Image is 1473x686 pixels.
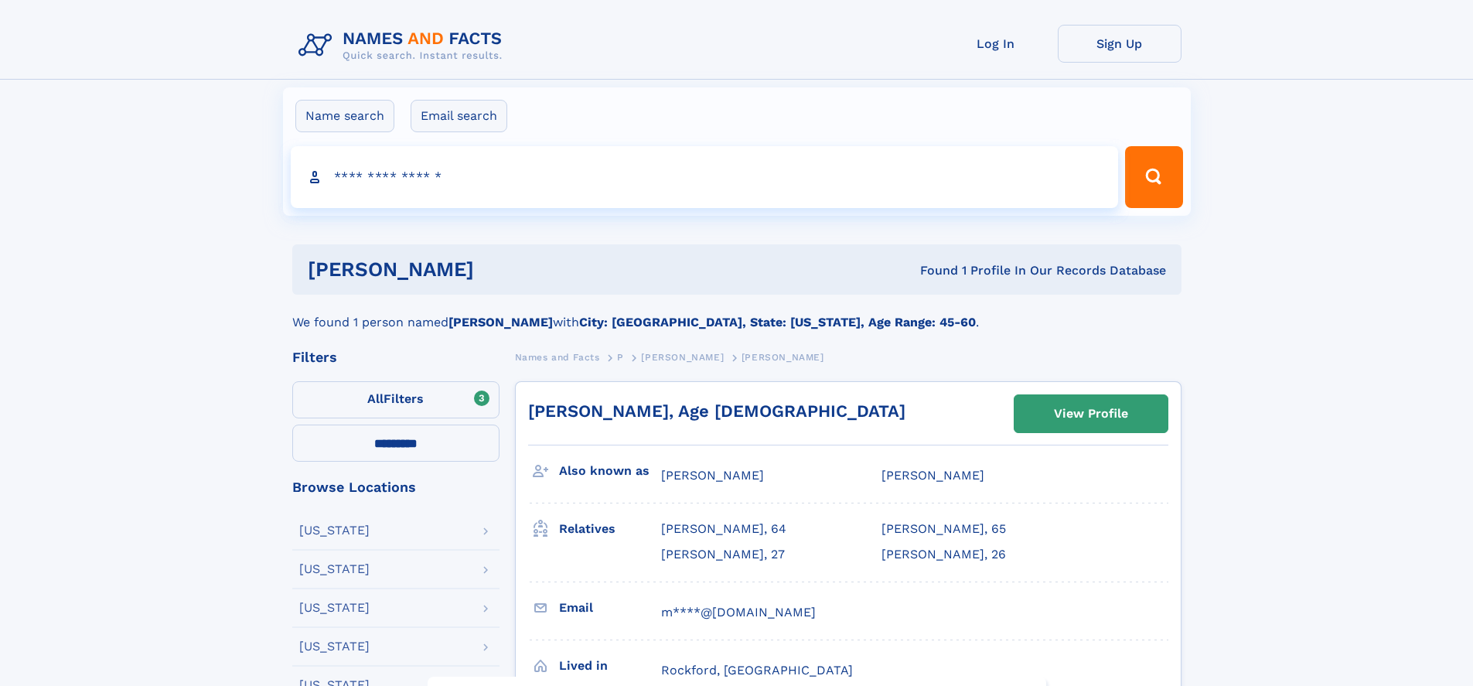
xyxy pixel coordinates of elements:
[661,546,785,563] a: [PERSON_NAME], 27
[292,295,1181,332] div: We found 1 person named with .
[291,146,1119,208] input: search input
[515,347,600,367] a: Names and Facts
[742,352,824,363] span: [PERSON_NAME]
[292,350,500,364] div: Filters
[1125,146,1182,208] button: Search Button
[559,653,661,679] h3: Lived in
[881,546,1006,563] a: [PERSON_NAME], 26
[411,100,507,132] label: Email search
[661,663,853,677] span: Rockford, [GEOGRAPHIC_DATA]
[1014,395,1168,432] a: View Profile
[299,524,370,537] div: [US_STATE]
[308,260,697,279] h1: [PERSON_NAME]
[661,520,786,538] a: [PERSON_NAME], 64
[661,468,764,483] span: [PERSON_NAME]
[299,640,370,653] div: [US_STATE]
[448,315,553,329] b: [PERSON_NAME]
[697,262,1166,279] div: Found 1 Profile In Our Records Database
[641,352,724,363] span: [PERSON_NAME]
[528,401,905,421] a: [PERSON_NAME], Age [DEMOGRAPHIC_DATA]
[559,595,661,621] h3: Email
[292,381,500,418] label: Filters
[881,468,984,483] span: [PERSON_NAME]
[299,602,370,614] div: [US_STATE]
[579,315,976,329] b: City: [GEOGRAPHIC_DATA], State: [US_STATE], Age Range: 45-60
[934,25,1058,63] a: Log In
[1054,396,1128,432] div: View Profile
[295,100,394,132] label: Name search
[1058,25,1181,63] a: Sign Up
[641,347,724,367] a: [PERSON_NAME]
[617,347,624,367] a: P
[292,25,515,67] img: Logo Names and Facts
[617,352,624,363] span: P
[292,480,500,494] div: Browse Locations
[367,391,384,406] span: All
[559,516,661,542] h3: Relatives
[559,458,661,484] h3: Also known as
[881,520,1006,538] a: [PERSON_NAME], 65
[299,563,370,575] div: [US_STATE]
